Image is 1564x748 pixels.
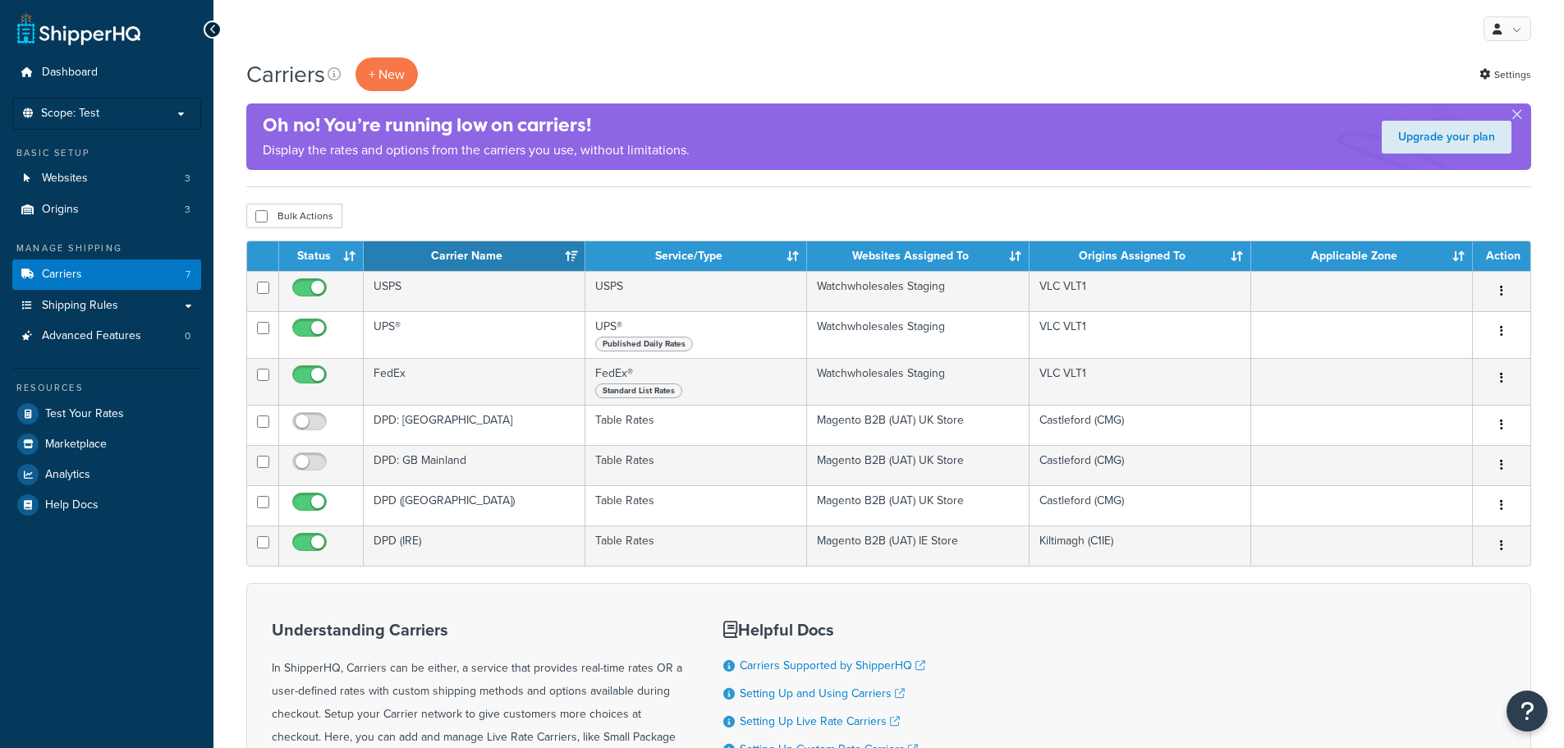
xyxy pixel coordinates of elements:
td: VLC VLT1 [1030,271,1251,311]
span: Carriers [42,268,82,282]
td: Magento B2B (UAT) UK Store [807,405,1029,445]
td: Magento B2B (UAT) UK Store [807,485,1029,525]
td: DPD: GB Mainland [364,445,585,485]
span: Shipping Rules [42,299,118,313]
button: + New [355,57,418,91]
span: 3 [185,203,190,217]
td: UPS® [364,311,585,358]
span: Advanced Features [42,329,141,343]
td: Magento B2B (UAT) UK Store [807,445,1029,485]
th: Websites Assigned To: activate to sort column ascending [807,241,1029,271]
a: Dashboard [12,57,201,88]
h3: Helpful Docs [723,621,938,639]
span: Origins [42,203,79,217]
td: Table Rates [585,485,807,525]
a: Analytics [12,460,201,489]
span: Published Daily Rates [595,337,693,351]
a: Upgrade your plan [1382,121,1511,154]
span: 0 [185,329,190,343]
td: Watchwholesales Staging [807,311,1029,358]
td: Castleford (CMG) [1030,445,1251,485]
a: Carriers Supported by ShipperHQ [740,657,925,674]
th: Applicable Zone: activate to sort column ascending [1251,241,1473,271]
span: Analytics [45,468,90,482]
a: Shipping Rules [12,291,201,321]
a: ShipperHQ Home [17,12,140,45]
span: Test Your Rates [45,407,124,421]
td: Magento B2B (UAT) IE Store [807,525,1029,566]
div: Manage Shipping [12,241,201,255]
div: Resources [12,381,201,395]
a: Setting Up and Using Carriers [740,685,905,702]
a: Setting Up Live Rate Carriers [740,713,900,730]
h1: Carriers [246,58,325,90]
td: VLC VLT1 [1030,311,1251,358]
th: Status: activate to sort column ascending [279,241,364,271]
td: UPS® [585,311,807,358]
a: Advanced Features 0 [12,321,201,351]
span: Dashboard [42,66,98,80]
td: DPD: [GEOGRAPHIC_DATA] [364,405,585,445]
li: Advanced Features [12,321,201,351]
span: Standard List Rates [595,383,682,398]
td: Table Rates [585,405,807,445]
span: Marketplace [45,438,107,452]
button: Bulk Actions [246,204,342,228]
a: Help Docs [12,490,201,520]
h3: Understanding Carriers [272,621,682,639]
td: Kiltimagh (C1IE) [1030,525,1251,566]
button: Open Resource Center [1507,691,1548,732]
th: Origins Assigned To: activate to sort column ascending [1030,241,1251,271]
th: Carrier Name: activate to sort column ascending [364,241,585,271]
span: Help Docs [45,498,99,512]
td: USPS [585,271,807,311]
td: Castleford (CMG) [1030,485,1251,525]
p: Display the rates and options from the carriers you use, without limitations. [263,139,690,162]
th: Action [1473,241,1530,271]
th: Service/Type: activate to sort column ascending [585,241,807,271]
td: FedEx® [585,358,807,405]
td: FedEx [364,358,585,405]
td: Watchwholesales Staging [807,358,1029,405]
a: Test Your Rates [12,399,201,429]
li: Websites [12,163,201,194]
span: Websites [42,172,88,186]
td: Table Rates [585,445,807,485]
td: VLC VLT1 [1030,358,1251,405]
a: Settings [1479,63,1531,86]
li: Carriers [12,259,201,290]
td: USPS [364,271,585,311]
a: Carriers 7 [12,259,201,290]
td: DPD (IRE) [364,525,585,566]
a: Websites 3 [12,163,201,194]
td: DPD ([GEOGRAPHIC_DATA]) [364,485,585,525]
td: Watchwholesales Staging [807,271,1029,311]
td: Castleford (CMG) [1030,405,1251,445]
td: Table Rates [585,525,807,566]
span: Scope: Test [41,107,99,121]
span: 3 [185,172,190,186]
li: Origins [12,195,201,225]
a: Origins 3 [12,195,201,225]
h4: Oh no! You’re running low on carriers! [263,112,690,139]
span: 7 [186,268,190,282]
div: Basic Setup [12,146,201,160]
a: Marketplace [12,429,201,459]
